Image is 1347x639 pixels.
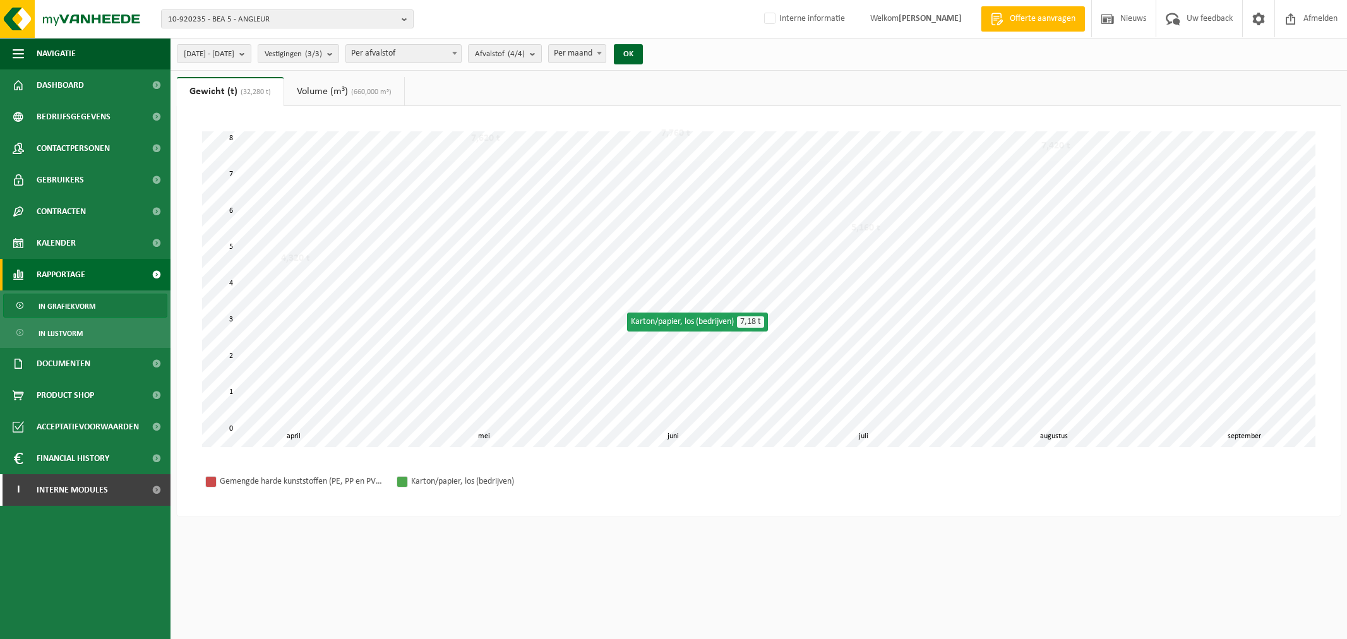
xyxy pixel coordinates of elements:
button: 10-920235 - BEA 5 - ANGLEUR [161,9,414,28]
span: Acceptatievoorwaarden [37,411,139,443]
span: Afvalstof [475,45,525,64]
a: In grafiekvorm [3,294,167,318]
span: In lijstvorm [39,321,83,345]
span: (660,000 m³) [348,88,392,96]
span: (32,280 t) [237,88,271,96]
span: Documenten [37,348,90,379]
span: Per afvalstof [345,44,462,63]
a: Offerte aanvragen [981,6,1085,32]
a: Gewicht (t) [177,77,284,106]
span: Contactpersonen [37,133,110,164]
span: Vestigingen [265,45,322,64]
div: Gemengde harde kunststoffen (PE, PP en PVC), recycleerbaar (industrieel) [220,474,384,489]
span: Per afvalstof [346,45,461,63]
span: I [13,474,24,506]
span: Navigatie [37,38,76,69]
span: Interne modules [37,474,108,506]
button: Afvalstof(4/4) [468,44,542,63]
button: OK [614,44,643,64]
span: Bedrijfsgegevens [37,101,111,133]
div: 5,160 t [848,222,883,234]
count: (4/4) [508,50,525,58]
label: Interne informatie [762,9,845,28]
span: Rapportage [37,259,85,290]
a: Volume (m³) [284,77,404,106]
div: 7,420 t [1038,140,1074,152]
strong: [PERSON_NAME] [899,14,962,23]
span: Dashboard [37,69,84,101]
count: (3/3) [305,50,322,58]
div: 4,320 t [278,252,313,265]
span: In grafiekvorm [39,294,95,318]
span: Kalender [37,227,76,259]
div: Karton/papier, los (bedrijven) [627,313,768,331]
span: Offerte aanvragen [1007,13,1079,25]
button: [DATE] - [DATE] [177,44,251,63]
div: 7,760 t [658,127,693,140]
span: Contracten [37,196,86,227]
span: Per maand [549,45,605,63]
span: [DATE] - [DATE] [184,45,234,64]
span: 10-920235 - BEA 5 - ANGLEUR [168,10,397,29]
a: In lijstvorm [3,321,167,345]
div: Karton/papier, los (bedrijven) [411,474,575,489]
span: Per maand [548,44,606,63]
span: Financial History [37,443,109,474]
span: Product Shop [37,379,94,411]
span: Gebruikers [37,164,84,196]
span: 7,18 t [737,316,764,328]
button: Vestigingen(3/3) [258,44,339,63]
div: 7,620 t [468,132,503,145]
